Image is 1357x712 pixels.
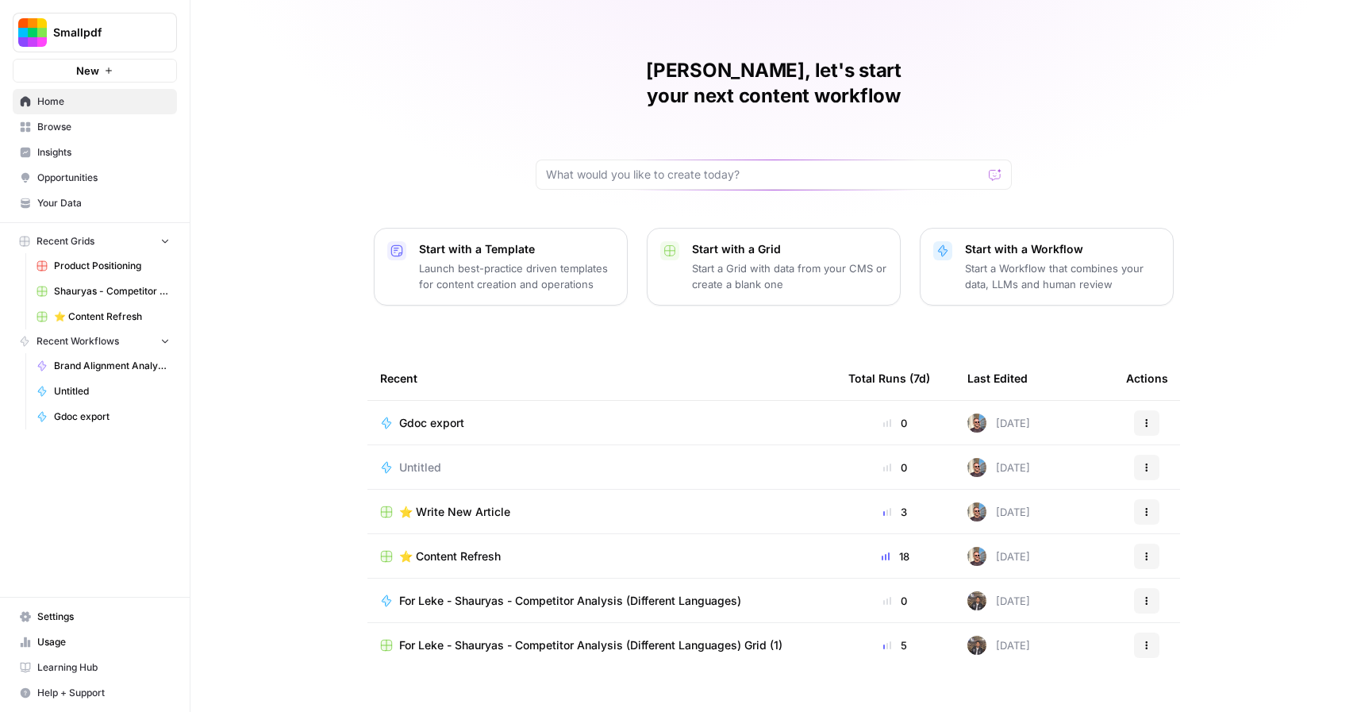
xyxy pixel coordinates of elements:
[13,655,177,680] a: Learning Hub
[848,548,942,564] div: 18
[29,253,177,279] a: Product Positioning
[399,548,501,564] span: ⭐️ Content Refresh
[37,234,94,248] span: Recent Grids
[419,260,614,292] p: Launch best-practice driven templates for content creation and operations
[967,547,1030,566] div: [DATE]
[399,637,782,653] span: For Leke - Shauryas - Competitor Analysis (Different Languages) Grid (1)
[967,547,986,566] img: 12lpmarulu2z3pnc3j6nly8e5680
[37,120,170,134] span: Browse
[419,241,614,257] p: Start with a Template
[380,415,823,431] a: Gdoc export
[374,228,628,306] button: Start with a TemplateLaunch best-practice driven templates for content creation and operations
[967,591,1030,610] div: [DATE]
[37,145,170,160] span: Insights
[13,229,177,253] button: Recent Grids
[13,13,177,52] button: Workspace: Smallpdf
[13,140,177,165] a: Insights
[37,686,170,700] span: Help + Support
[37,196,170,210] span: Your Data
[967,502,986,521] img: 12lpmarulu2z3pnc3j6nly8e5680
[692,260,887,292] p: Start a Grid with data from your CMS or create a blank one
[965,241,1160,257] p: Start with a Workflow
[13,114,177,140] a: Browse
[54,259,170,273] span: Product Positioning
[546,167,982,183] input: What would you like to create today?
[76,63,99,79] span: New
[54,284,170,298] span: Shauryas - Competitor Analysis (Different Languages) Grid
[29,404,177,429] a: Gdoc export
[647,228,901,306] button: Start with a GridStart a Grid with data from your CMS or create a blank one
[967,356,1028,400] div: Last Edited
[37,610,170,624] span: Settings
[848,593,942,609] div: 0
[29,353,177,379] a: Brand Alignment Analyzer
[13,680,177,706] button: Help + Support
[380,460,823,475] a: Untitled
[848,460,942,475] div: 0
[54,310,170,324] span: ⭐️ Content Refresh
[380,637,823,653] a: For Leke - Shauryas - Competitor Analysis (Different Languages) Grid (1)
[967,414,986,433] img: 12lpmarulu2z3pnc3j6nly8e5680
[965,260,1160,292] p: Start a Workflow that combines your data, LLMs and human review
[13,329,177,353] button: Recent Workflows
[967,458,1030,477] div: [DATE]
[29,379,177,404] a: Untitled
[920,228,1174,306] button: Start with a WorkflowStart a Workflow that combines your data, LLMs and human review
[54,410,170,424] span: Gdoc export
[380,504,823,520] a: ⭐️ Write New Article
[29,304,177,329] a: ⭐️ Content Refresh
[53,25,149,40] span: Smallpdf
[380,593,823,609] a: For Leke - Shauryas - Competitor Analysis (Different Languages)
[13,165,177,191] a: Opportunities
[29,279,177,304] a: Shauryas - Competitor Analysis (Different Languages) Grid
[692,241,887,257] p: Start with a Grid
[13,191,177,216] a: Your Data
[967,636,1030,655] div: [DATE]
[967,502,1030,521] div: [DATE]
[380,356,823,400] div: Recent
[967,458,986,477] img: 12lpmarulu2z3pnc3j6nly8e5680
[536,58,1012,109] h1: [PERSON_NAME], let's start your next content workflow
[848,637,942,653] div: 5
[1126,356,1168,400] div: Actions
[37,334,119,348] span: Recent Workflows
[13,629,177,655] a: Usage
[54,359,170,373] span: Brand Alignment Analyzer
[37,635,170,649] span: Usage
[37,660,170,675] span: Learning Hub
[13,89,177,114] a: Home
[380,548,823,564] a: ⭐️ Content Refresh
[37,94,170,109] span: Home
[848,504,942,520] div: 3
[54,384,170,398] span: Untitled
[37,171,170,185] span: Opportunities
[399,593,741,609] span: For Leke - Shauryas - Competitor Analysis (Different Languages)
[18,18,47,47] img: Smallpdf Logo
[967,636,986,655] img: yxnc04dkqktdkzli2cw8vvjrdmdz
[967,414,1030,433] div: [DATE]
[13,59,177,83] button: New
[13,604,177,629] a: Settings
[848,415,942,431] div: 0
[967,591,986,610] img: yxnc04dkqktdkzli2cw8vvjrdmdz
[399,460,441,475] span: Untitled
[399,504,510,520] span: ⭐️ Write New Article
[399,415,464,431] span: Gdoc export
[848,356,930,400] div: Total Runs (7d)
